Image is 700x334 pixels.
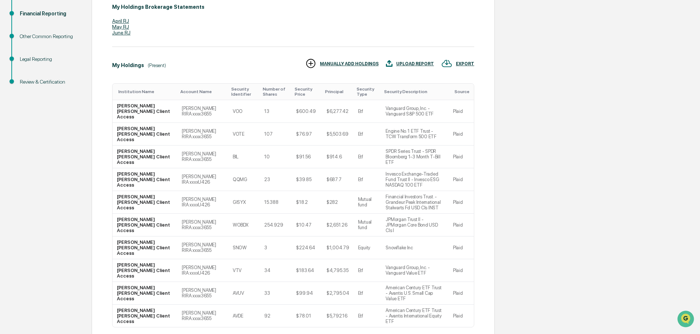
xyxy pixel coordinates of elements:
td: $183.64 [292,259,322,282]
td: $1,004.79 [322,236,354,259]
div: Toggle SortBy [180,89,225,94]
td: Etf [354,259,382,282]
td: Etf [354,168,382,191]
div: Toggle SortBy [357,87,379,97]
a: 🗄️Attestations [50,89,94,103]
div: 🔎 [7,107,13,113]
div: EXPORT [456,61,474,66]
td: SPDR Series Trust - SPDR Bloomberg 1-3 Month T-Bill ETF [381,146,449,168]
td: $91.56 [292,146,322,168]
td: $18.2 [292,191,322,214]
td: $6,277.42 [322,100,354,123]
td: [PERSON_NAME] [PERSON_NAME] Client Access [113,259,177,282]
td: VOTE [228,123,260,146]
td: QQMG [228,168,260,191]
img: 1746055101610-c473b297-6a78-478c-a979-82029cc54cd1 [7,56,21,69]
iframe: Open customer support [677,310,696,330]
td: WOBDX [228,214,260,236]
td: AVDE [228,305,260,327]
td: $10.47 [292,214,322,236]
div: Toggle SortBy [454,89,471,94]
td: 34 [260,259,292,282]
td: [PERSON_NAME] RIRA xxxx3655 [177,123,228,146]
td: [PERSON_NAME] RIRA xxxx3655 [177,214,228,236]
td: [PERSON_NAME] RIRA xxxx3655 [177,146,228,168]
td: $914.6 [322,146,354,168]
div: Toggle SortBy [325,89,351,94]
td: $2,795.04 [322,282,354,305]
td: Plaid [449,168,474,191]
td: [PERSON_NAME] RIRA xxxx3655 [177,282,228,305]
td: Financial Investors Trust. - Grandeur Peak International Stalwarts Fd USD Cls INST [381,191,449,214]
td: BIL [228,146,260,168]
td: $99.94 [292,282,322,305]
td: 15.388 [260,191,292,214]
td: [PERSON_NAME] [PERSON_NAME] Client Access [113,146,177,168]
div: Toggle SortBy [118,89,174,94]
td: $224.64 [292,236,322,259]
a: 🖐️Preclearance [4,89,50,103]
td: 33 [260,282,292,305]
td: [PERSON_NAME] [PERSON_NAME] Client Access [113,305,177,327]
td: $39.85 [292,168,322,191]
div: MANUALLY ADD HOLDINGS [320,61,379,66]
td: Plaid [449,282,474,305]
td: [PERSON_NAME] [PERSON_NAME] Client Access [113,214,177,236]
td: Etf [354,282,382,305]
div: Legal Reporting [20,55,80,63]
td: [PERSON_NAME] [PERSON_NAME] Client Access [113,236,177,259]
div: May RJ [112,24,474,30]
div: My Holdings [112,62,144,68]
td: Plaid [449,123,474,146]
td: Engine No. 1 ETF Trust - TCW Transform 500 ETF [381,123,449,146]
td: $76.97 [292,123,322,146]
td: American Century ETF Trust - Avantis International Equity ETF [381,305,449,327]
td: Etf [354,100,382,123]
td: JPMorgan Trust II - JPMorgan Core Bond USD Cls I [381,214,449,236]
div: Start new chat [25,56,120,63]
div: Other Common Reporting [20,33,80,40]
td: VOO [228,100,260,123]
td: $600.49 [292,100,322,123]
td: $5,503.69 [322,123,354,146]
td: VTV [228,259,260,282]
td: Mutual fund [354,191,382,214]
td: [PERSON_NAME] RIRA xxxx3655 [177,236,228,259]
td: [PERSON_NAME] [PERSON_NAME] Client Access [113,282,177,305]
td: [PERSON_NAME] IRA xxxxU426 [177,191,228,214]
div: June RJ [112,30,474,36]
div: 🗄️ [53,93,59,99]
td: Etf [354,123,382,146]
td: Etf [354,146,382,168]
div: Toggle SortBy [295,87,319,97]
div: My Holdings Brokerage Statements [112,4,205,10]
td: Plaid [449,214,474,236]
td: Plaid [449,259,474,282]
td: $78.01 [292,305,322,327]
td: 107 [260,123,292,146]
a: 🔎Data Lookup [4,103,49,117]
img: EXPORT [441,58,452,69]
p: How can we help? [7,15,133,27]
td: AVUV [228,282,260,305]
td: [PERSON_NAME] IRA xxxxU426 [177,168,228,191]
td: 254.929 [260,214,292,236]
div: Toggle SortBy [384,89,446,94]
span: Preclearance [15,92,47,100]
td: Plaid [449,236,474,259]
td: [PERSON_NAME] RIRA xxxx3655 [177,100,228,123]
td: Mutual fund [354,214,382,236]
td: Vanguard Group, Inc. - Vanguard S&P 500 ETF [381,100,449,123]
div: (Present) [148,62,166,68]
td: Plaid [449,305,474,327]
img: UPLOAD REPORT [386,58,393,69]
td: Plaid [449,146,474,168]
div: Toggle SortBy [263,87,289,97]
td: Plaid [449,191,474,214]
td: $4,795.35 [322,259,354,282]
td: [PERSON_NAME] [PERSON_NAME] Client Access [113,168,177,191]
div: Toggle SortBy [231,87,257,97]
td: Snowflake Inc [381,236,449,259]
td: Vanguard Group, Inc. - Vanguard Value ETF [381,259,449,282]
